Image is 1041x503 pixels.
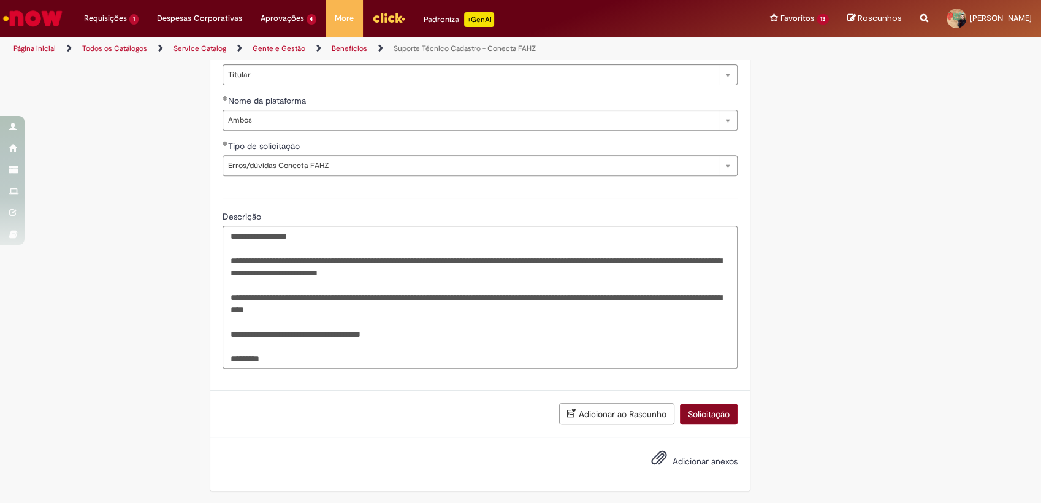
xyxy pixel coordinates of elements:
[228,95,308,106] span: Nome da plataforma
[84,12,127,25] span: Requisições
[858,12,902,24] span: Rascunhos
[817,14,829,25] span: 13
[847,13,902,25] a: Rascunhos
[173,44,226,53] a: Service Catalog
[335,12,354,25] span: More
[673,456,738,467] span: Adicionar anexos
[82,44,147,53] a: Todos os Catálogos
[559,403,674,424] button: Adicionar ao Rascunho
[13,44,56,53] a: Página inicial
[228,50,289,61] span: Tipo de usuário
[157,12,242,25] span: Despesas Corporativas
[970,13,1032,23] span: [PERSON_NAME]
[332,44,367,53] a: Benefícios
[394,44,536,53] a: Suporte Técnico Cadastro - Conecta FAHZ
[223,96,228,101] span: Obrigatório Preenchido
[223,226,738,369] textarea: Descrição
[680,404,738,424] button: Solicitação
[228,110,712,130] span: Ambos
[424,12,494,27] div: Padroniza
[372,9,405,27] img: click_logo_yellow_360x200.png
[1,6,64,31] img: ServiceNow
[261,12,304,25] span: Aprovações
[464,12,494,27] p: +GenAi
[648,447,670,475] button: Adicionar anexos
[307,14,317,25] span: 4
[228,140,302,152] span: Tipo de solicitação
[223,211,264,222] span: Descrição
[253,44,305,53] a: Gente e Gestão
[9,37,685,60] ul: Trilhas de página
[228,156,712,175] span: Erros/dúvidas Conecta FAHZ
[228,65,712,85] span: Titular
[223,141,228,146] span: Obrigatório Preenchido
[129,14,139,25] span: 1
[780,12,814,25] span: Favoritos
